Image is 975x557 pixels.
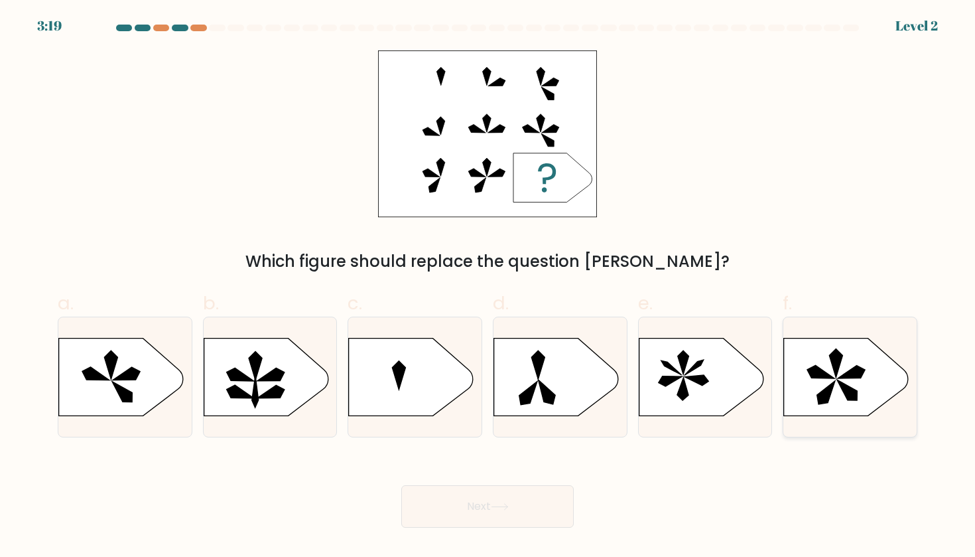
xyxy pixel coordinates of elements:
[638,290,653,316] span: e.
[783,290,792,316] span: f.
[493,290,509,316] span: d.
[66,250,909,274] div: Which figure should replace the question [PERSON_NAME]?
[401,485,574,528] button: Next
[58,290,74,316] span: a.
[203,290,219,316] span: b.
[348,290,362,316] span: c.
[895,16,938,36] div: Level 2
[37,16,62,36] div: 3:19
